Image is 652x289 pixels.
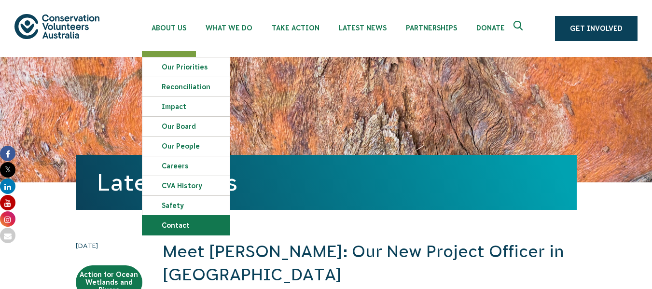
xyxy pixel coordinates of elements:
[142,176,230,195] a: CVA history
[97,169,237,195] a: Latest News
[555,16,638,41] a: Get Involved
[142,156,230,176] a: Careers
[76,240,142,251] time: [DATE]
[476,24,505,32] span: Donate
[272,24,319,32] span: Take Action
[206,24,252,32] span: What We Do
[142,77,230,96] a: Reconciliation
[142,216,230,235] a: Contact
[406,24,457,32] span: Partnerships
[508,17,531,40] button: Expand search box Close search box
[339,24,387,32] span: Latest News
[163,240,577,286] h2: Meet [PERSON_NAME]: Our New Project Officer in [GEOGRAPHIC_DATA]
[14,14,99,39] img: logo.svg
[142,57,230,77] a: Our Priorities
[142,117,230,136] a: Our Board
[513,21,526,36] span: Expand search box
[152,24,186,32] span: About Us
[142,196,230,215] a: Safety
[142,97,230,116] a: Impact
[142,137,230,156] a: Our People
